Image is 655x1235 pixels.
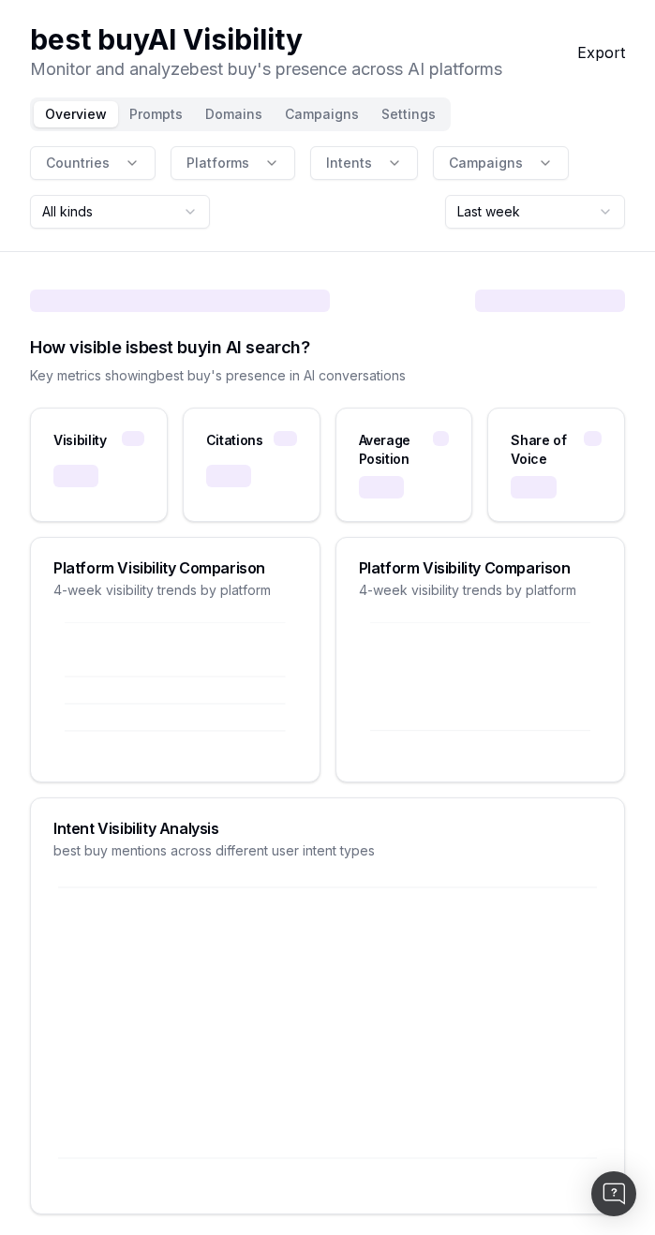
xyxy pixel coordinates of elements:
button: Settings [370,101,447,127]
h1: best buy AI Visibility [30,22,502,56]
button: Overview [34,101,118,127]
div: Share of Voice [511,431,584,469]
div: How visible is best buy in AI search? [30,335,625,361]
div: Platform Visibility Comparison [53,560,297,575]
button: Domains [194,101,274,127]
div: Platform Visibility Comparison [359,560,603,575]
div: 4-week visibility trends by platform [359,581,603,600]
span: Countries [46,154,110,172]
div: Citations [206,431,263,450]
button: Campaigns [274,101,370,127]
button: Export [577,41,625,64]
div: 4-week visibility trends by platform [53,581,297,600]
div: best buy mentions across different user intent types [53,841,602,860]
div: Open Intercom Messenger [591,1171,636,1216]
span: Intents [326,154,372,172]
div: Visibility [53,431,107,450]
button: Prompts [118,101,194,127]
p: Monitor and analyze best buy 's presence across AI platforms [30,56,502,82]
div: Key metrics showing best buy 's presence in AI conversations [30,366,625,385]
div: Average Position [359,431,434,469]
span: Campaigns [449,154,523,172]
span: Platforms [186,154,249,172]
div: Intent Visibility Analysis [53,821,602,836]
